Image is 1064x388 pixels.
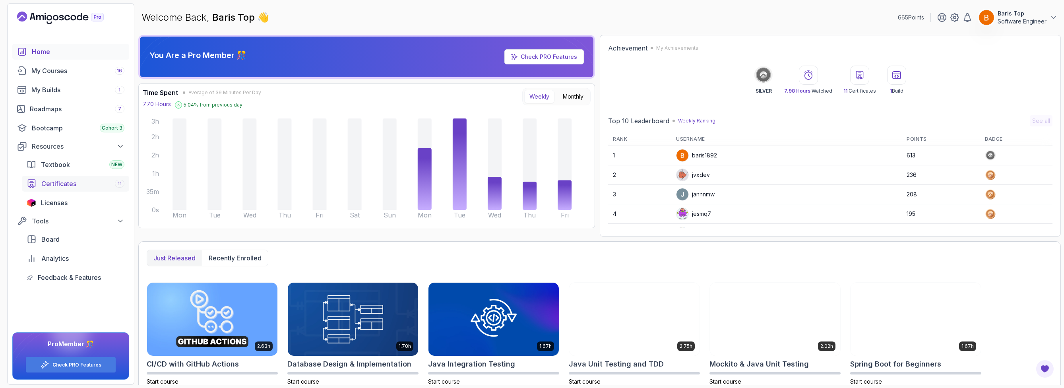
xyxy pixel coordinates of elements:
[539,343,552,349] p: 1.67h
[172,211,186,219] tspan: Mon
[961,343,974,349] p: 1.67h
[399,343,411,349] p: 1.70h
[521,53,577,60] a: Check PRO Features
[608,204,671,224] td: 4
[32,216,124,226] div: Tools
[850,378,882,385] span: Start course
[569,359,664,370] h2: Java Unit Testing and TDD
[147,282,278,386] a: CI/CD with GitHub Actions card2.63hCI/CD with GitHub ActionsStart course
[384,211,396,219] tspan: Sun
[561,211,569,219] tspan: Fri
[784,88,810,94] span: 7.98 Hours
[12,44,129,60] a: home
[428,282,559,386] a: Java Integration Testing card1.67hJava Integration TestingStart course
[1035,359,1054,378] button: Open Feedback Button
[850,359,941,370] h2: Spring Boot for Beginners
[676,149,688,161] img: user profile image
[243,211,256,219] tspan: Wed
[118,106,121,112] span: 7
[820,343,833,349] p: 2.02h
[980,133,1052,146] th: Badge
[30,104,124,114] div: Roadmaps
[608,133,671,146] th: Rank
[151,133,159,141] tspan: 2h
[851,283,981,356] img: Spring Boot for Beginners card
[979,10,1058,25] button: user profile imageBaris TopSoftware Engineer
[709,359,809,370] h2: Mockito & Java Unit Testing
[17,12,122,24] a: Landing page
[152,170,159,177] tspan: 1h
[569,378,601,385] span: Start course
[558,90,589,103] button: Monthly
[608,146,671,165] td: 1
[428,359,515,370] h2: Java Integration Testing
[676,169,710,181] div: jvxdev
[676,208,688,220] img: default monster avatar
[608,185,671,204] td: 3
[12,214,129,228] button: Tools
[902,224,980,243] td: 181
[843,88,847,94] span: 11
[12,139,129,153] button: Resources
[676,188,715,201] div: jannnmw
[504,49,584,64] a: Check PRO Features
[608,116,669,126] h2: Top 10 Leaderboard
[979,10,994,25] img: user profile image
[569,282,700,386] a: Java Unit Testing and TDD card2.75hJava Unit Testing and TDDStart course
[850,282,981,386] a: Spring Boot for Beginners card1.67hSpring Boot for BeginnersStart course
[710,283,840,356] img: Mockito & Java Unit Testing card
[678,118,715,124] p: Weekly Ranking
[209,253,262,263] p: Recently enrolled
[12,120,129,136] a: bootcamp
[12,82,129,98] a: builds
[902,165,980,185] td: 236
[143,100,171,108] p: 7.70 Hours
[902,133,980,146] th: Points
[151,118,159,125] tspan: 3h
[22,231,129,247] a: board
[31,85,124,95] div: My Builds
[41,160,70,169] span: Textbook
[22,195,129,211] a: licenses
[316,211,324,219] tspan: Fri
[147,250,202,266] button: Just released
[32,142,124,151] div: Resources
[676,208,711,220] div: jesmq7
[41,254,69,263] span: Analytics
[257,343,270,349] p: 2.63h
[38,273,101,282] span: Feedback & Features
[902,185,980,204] td: 208
[111,161,122,168] span: NEW
[152,206,159,214] tspan: 0s
[32,47,124,56] div: Home
[147,283,277,356] img: CI/CD with GitHub Actions card
[676,169,688,181] img: default monster avatar
[287,378,319,385] span: Start course
[843,88,876,94] p: Certificates
[147,378,178,385] span: Start course
[41,198,68,208] span: Licenses
[890,88,892,94] span: 1
[608,43,647,53] h2: Achievement
[119,87,121,93] span: 1
[569,283,700,356] img: Java Unit Testing and TDD card
[287,282,419,386] a: Database Design & Implementation card1.70hDatabase Design & ImplementationStart course
[902,146,980,165] td: 613
[41,235,60,244] span: Board
[784,88,832,94] p: Watched
[257,11,269,24] span: 👋
[756,88,772,94] p: SILVER
[31,66,124,76] div: My Courses
[52,362,101,368] a: Check PRO Features
[209,211,221,219] tspan: Tue
[1030,115,1052,126] button: See all
[288,283,418,356] img: Database Design & Implementation card
[676,149,717,162] div: baris1892
[143,88,178,97] h3: Time Spent
[890,88,903,94] p: Build
[146,188,159,196] tspan: 35m
[149,50,246,61] p: You Are a Pro Member 🎊
[12,101,129,117] a: roadmaps
[656,45,698,51] p: My Achievements
[141,11,269,24] p: Welcome Back,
